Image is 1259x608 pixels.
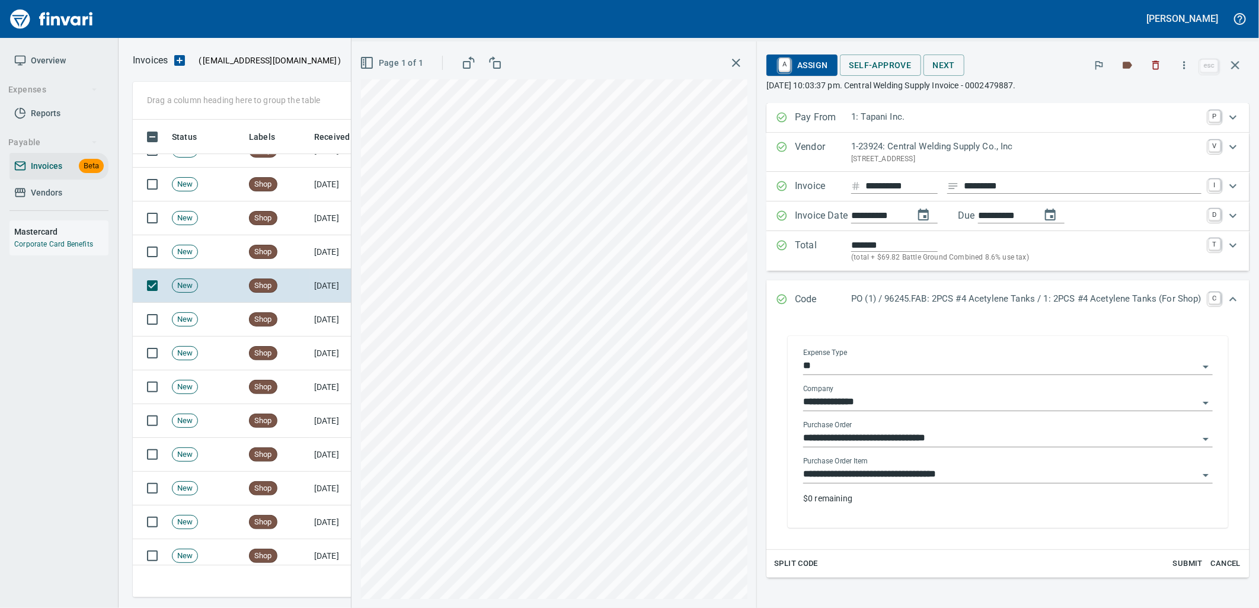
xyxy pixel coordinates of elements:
[4,79,103,101] button: Expenses
[314,130,350,144] span: Received
[9,180,108,206] a: Vendors
[309,472,375,505] td: [DATE]
[795,238,851,264] p: Total
[250,517,277,528] span: Shop
[309,303,375,337] td: [DATE]
[766,231,1250,271] div: Expand
[1197,51,1250,79] span: Close invoice
[133,53,168,68] p: Invoices
[172,382,197,393] span: New
[168,53,191,68] button: Upload an Invoice
[9,153,108,180] a: InvoicesBeta
[1209,179,1220,191] a: I
[1197,467,1214,484] button: Open
[1209,209,1220,220] a: D
[779,58,790,71] a: A
[766,103,1250,133] div: Expand
[172,130,197,144] span: Status
[1036,201,1065,229] button: change due date
[958,209,1014,223] p: Due
[79,159,104,173] span: Beta
[314,130,365,144] span: Received
[250,314,277,325] span: Shop
[924,55,965,76] button: Next
[31,185,62,200] span: Vendors
[14,225,108,238] h6: Mastercard
[14,240,93,248] a: Corporate Card Benefits
[172,280,197,292] span: New
[766,280,1250,319] div: Expand
[803,350,847,357] label: Expense Type
[250,179,277,190] span: Shop
[250,382,277,393] span: Shop
[172,130,212,144] span: Status
[766,55,837,76] button: AAssign
[309,438,375,472] td: [DATE]
[803,422,852,429] label: Purchase Order
[776,55,827,75] span: Assign
[1086,52,1112,78] button: Flag
[9,47,108,74] a: Overview
[250,247,277,258] span: Shop
[172,415,197,427] span: New
[172,247,197,258] span: New
[1209,292,1220,304] a: C
[1114,52,1140,78] button: Labels
[250,449,277,460] span: Shop
[1207,555,1245,573] button: Cancel
[1209,140,1220,152] a: V
[766,201,1250,231] div: Expand
[133,53,168,68] nav: breadcrumb
[1209,238,1220,250] a: T
[8,82,98,97] span: Expenses
[766,172,1250,201] div: Expand
[309,337,375,370] td: [DATE]
[849,58,912,73] span: Self-Approve
[357,52,428,74] button: Page 1 of 1
[1197,395,1214,411] button: Open
[1147,12,1218,25] h5: [PERSON_NAME]
[933,58,956,73] span: Next
[172,483,197,494] span: New
[1143,52,1169,78] button: Discard
[795,179,851,194] p: Invoice
[851,179,861,193] svg: Invoice number
[31,159,62,174] span: Invoices
[1210,557,1242,571] span: Cancel
[309,370,375,404] td: [DATE]
[766,79,1250,91] p: [DATE] 10:03:37 pm. Central Welding Supply Invoice - 0002479887.
[9,100,108,127] a: Reports
[8,135,98,150] span: Payable
[172,213,197,224] span: New
[172,179,197,190] span: New
[172,314,197,325] span: New
[202,55,338,66] span: [EMAIL_ADDRESS][DOMAIN_NAME]
[1197,431,1214,447] button: Open
[947,180,959,192] svg: Invoice description
[31,106,60,121] span: Reports
[771,555,821,573] button: Split Code
[250,280,277,292] span: Shop
[249,130,290,144] span: Labels
[766,319,1250,578] div: Expand
[1197,359,1214,375] button: Open
[362,56,423,71] span: Page 1 of 1
[250,348,277,359] span: Shop
[309,269,375,303] td: [DATE]
[172,517,197,528] span: New
[249,130,275,144] span: Labels
[1200,59,1218,72] a: esc
[172,348,197,359] span: New
[309,404,375,438] td: [DATE]
[7,5,96,33] a: Finvari
[795,209,851,224] p: Invoice Date
[803,492,1213,504] p: $0 remaining
[31,53,66,68] span: Overview
[851,153,1202,165] p: [STREET_ADDRESS]
[309,505,375,539] td: [DATE]
[250,551,277,562] span: Shop
[1144,9,1221,28] button: [PERSON_NAME]
[172,449,197,460] span: New
[1169,555,1207,573] button: Submit
[1172,557,1204,571] span: Submit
